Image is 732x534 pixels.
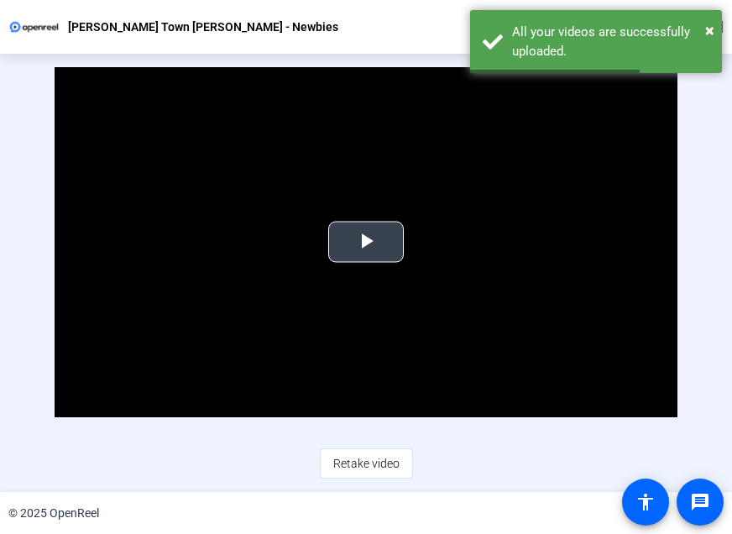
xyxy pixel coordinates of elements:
button: Close [705,18,714,43]
span: Retake video [333,448,400,479]
img: OpenReel logo [8,18,60,35]
mat-icon: accessibility [635,492,656,512]
button: Retake video [320,448,413,479]
p: [PERSON_NAME] Town [PERSON_NAME] - Newbies [68,17,338,37]
span: × [705,20,714,40]
button: Play Video [328,222,404,263]
div: © 2025 OpenReel [8,505,99,522]
div: Video Player [55,67,677,417]
mat-icon: message [690,492,710,512]
div: All your videos are successfully uploaded. [512,23,709,60]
